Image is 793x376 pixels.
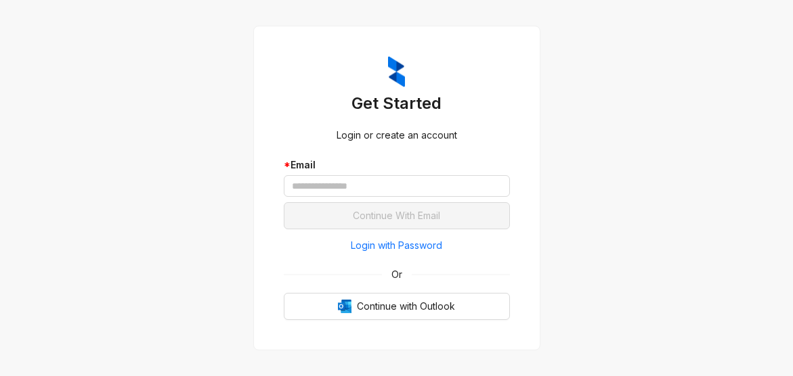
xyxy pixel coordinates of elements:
span: Or [382,267,412,282]
div: Login or create an account [284,128,510,143]
img: Outlook [338,300,351,313]
button: Login with Password [284,235,510,256]
span: Continue with Outlook [357,299,455,314]
span: Login with Password [351,238,442,253]
button: Continue With Email [284,202,510,229]
button: OutlookContinue with Outlook [284,293,510,320]
img: ZumaIcon [388,56,405,87]
h3: Get Started [284,93,510,114]
div: Email [284,158,510,172]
